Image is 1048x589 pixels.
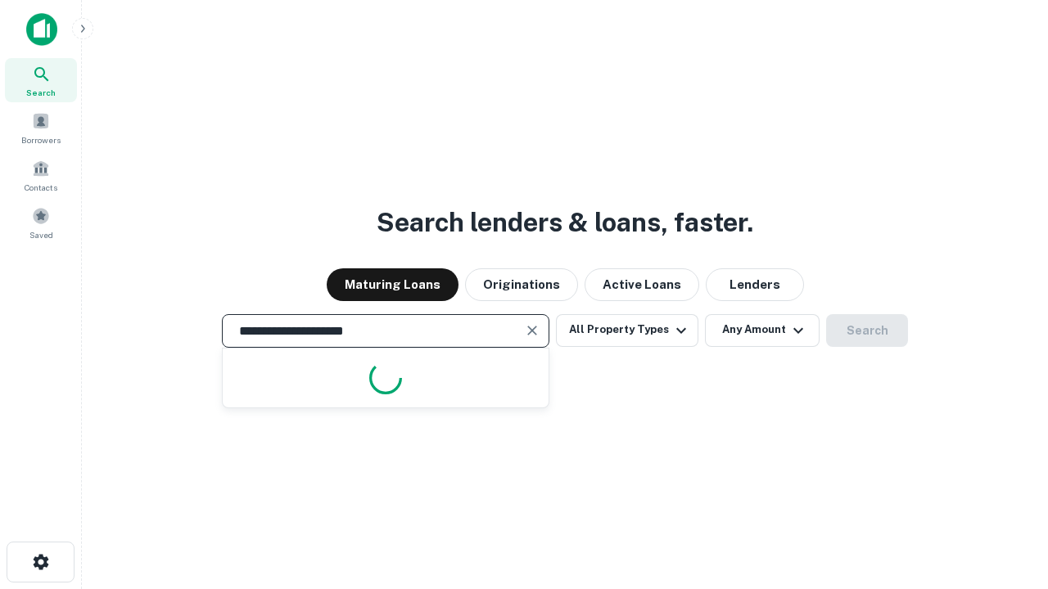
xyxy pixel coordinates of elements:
[556,314,698,347] button: All Property Types
[377,203,753,242] h3: Search lenders & loans, faster.
[706,268,804,301] button: Lenders
[25,181,57,194] span: Contacts
[29,228,53,241] span: Saved
[5,106,77,150] a: Borrowers
[327,268,458,301] button: Maturing Loans
[465,268,578,301] button: Originations
[26,86,56,99] span: Search
[585,268,699,301] button: Active Loans
[5,58,77,102] a: Search
[5,153,77,197] a: Contacts
[521,319,544,342] button: Clear
[705,314,820,347] button: Any Amount
[21,133,61,146] span: Borrowers
[966,458,1048,537] iframe: Chat Widget
[5,200,77,245] a: Saved
[26,13,57,46] img: capitalize-icon.png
